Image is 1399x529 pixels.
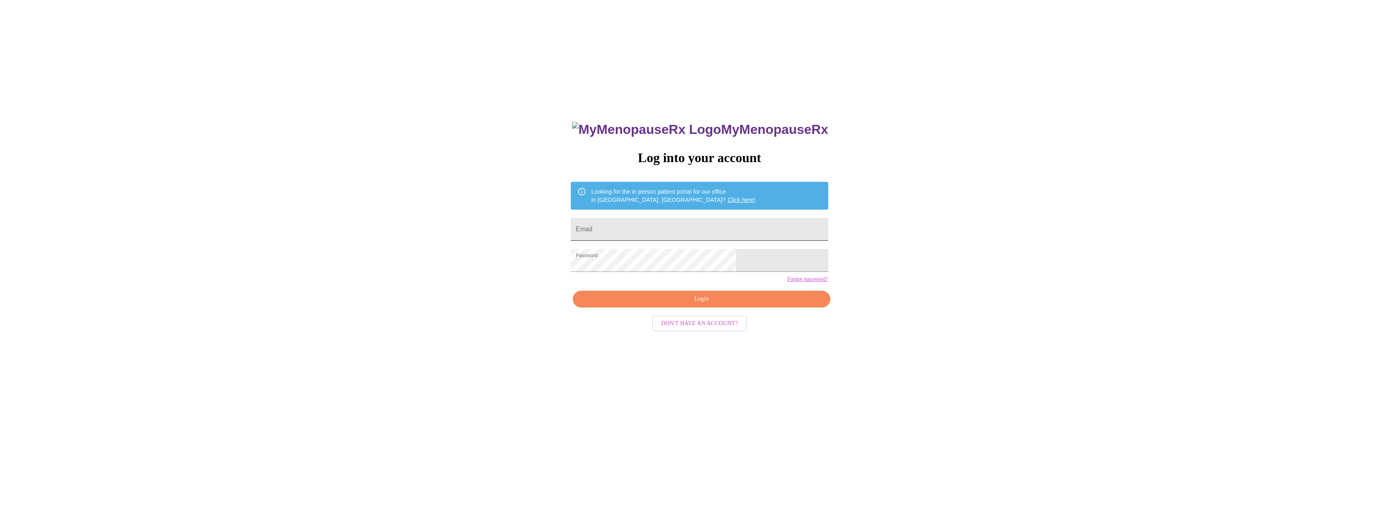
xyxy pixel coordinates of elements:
[582,294,820,304] span: Login
[573,291,830,307] button: Login
[591,184,755,207] div: Looking for the in person patient portal for our office in [GEOGRAPHIC_DATA], [GEOGRAPHIC_DATA]?
[650,319,749,326] a: Don't have an account?
[572,122,721,137] img: MyMenopauseRx Logo
[571,150,828,165] h3: Log into your account
[661,319,738,329] span: Don't have an account?
[787,276,828,283] a: Forgot password?
[572,122,828,137] h3: MyMenopauseRx
[728,197,755,203] a: Click here!
[652,316,747,332] button: Don't have an account?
